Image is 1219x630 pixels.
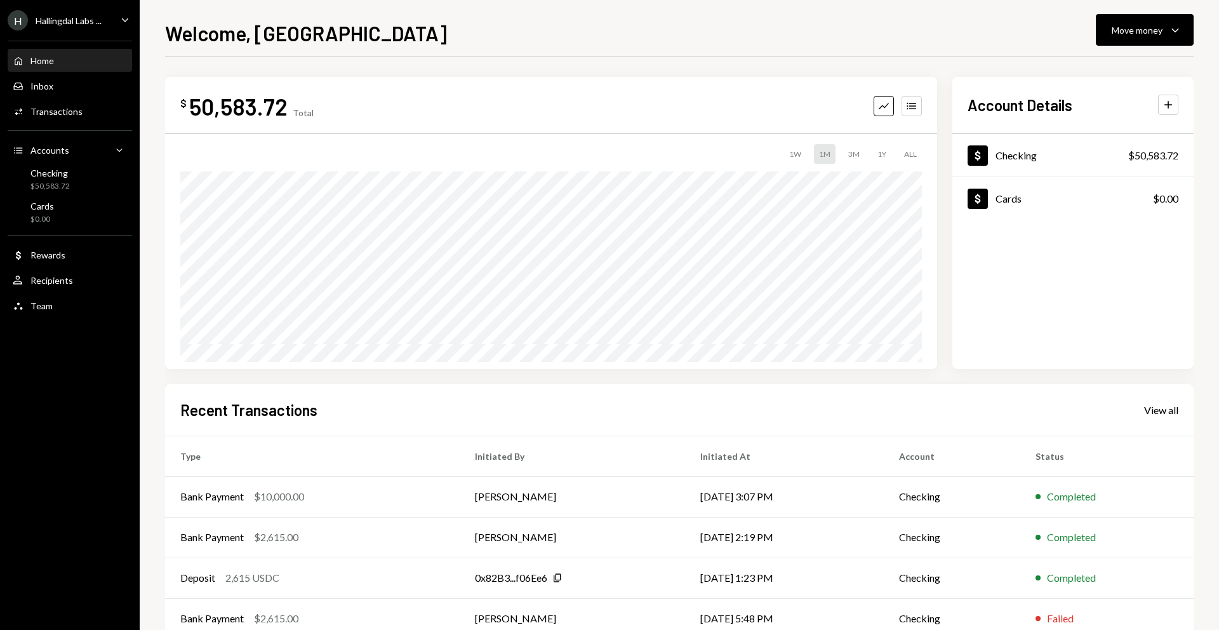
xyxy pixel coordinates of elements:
[1047,489,1096,504] div: Completed
[8,49,132,72] a: Home
[1047,570,1096,586] div: Completed
[996,192,1022,204] div: Cards
[254,489,304,504] div: $10,000.00
[685,517,884,558] td: [DATE] 2:19 PM
[475,570,547,586] div: 0x82B3...f06Ee6
[460,517,685,558] td: [PERSON_NAME]
[872,144,891,164] div: 1Y
[293,107,314,118] div: Total
[685,558,884,598] td: [DATE] 1:23 PM
[460,436,685,476] th: Initiated By
[784,144,806,164] div: 1W
[225,570,279,586] div: 2,615 USDC
[254,530,298,545] div: $2,615.00
[1020,436,1194,476] th: Status
[1047,611,1074,626] div: Failed
[30,181,70,192] div: $50,583.72
[814,144,836,164] div: 1M
[30,250,65,260] div: Rewards
[180,570,215,586] div: Deposit
[884,436,1021,476] th: Account
[1144,404,1178,417] div: View all
[30,214,54,225] div: $0.00
[180,530,244,545] div: Bank Payment
[1153,191,1178,206] div: $0.00
[899,144,922,164] div: ALL
[30,145,69,156] div: Accounts
[884,517,1021,558] td: Checking
[30,55,54,66] div: Home
[165,436,460,476] th: Type
[180,399,317,420] h2: Recent Transactions
[8,243,132,266] a: Rewards
[996,149,1037,161] div: Checking
[8,294,132,317] a: Team
[30,275,73,286] div: Recipients
[180,97,187,110] div: $
[30,201,54,211] div: Cards
[884,476,1021,517] td: Checking
[30,168,70,178] div: Checking
[1144,403,1178,417] a: View all
[685,436,884,476] th: Initiated At
[180,611,244,626] div: Bank Payment
[1112,23,1162,37] div: Move money
[30,300,53,311] div: Team
[8,164,132,194] a: Checking$50,583.72
[254,611,298,626] div: $2,615.00
[460,476,685,517] td: [PERSON_NAME]
[30,106,83,117] div: Transactions
[8,100,132,123] a: Transactions
[843,144,865,164] div: 3M
[30,81,53,91] div: Inbox
[8,197,132,227] a: Cards$0.00
[36,15,102,26] div: Hallingdal Labs ...
[8,10,28,30] div: H
[1047,530,1096,545] div: Completed
[8,138,132,161] a: Accounts
[165,20,447,46] h1: Welcome, [GEOGRAPHIC_DATA]
[8,269,132,292] a: Recipients
[1096,14,1194,46] button: Move money
[952,177,1194,220] a: Cards$0.00
[685,476,884,517] td: [DATE] 3:07 PM
[1128,148,1178,163] div: $50,583.72
[189,92,288,121] div: 50,583.72
[8,74,132,97] a: Inbox
[952,134,1194,177] a: Checking$50,583.72
[180,489,244,504] div: Bank Payment
[968,95,1072,116] h2: Account Details
[884,558,1021,598] td: Checking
